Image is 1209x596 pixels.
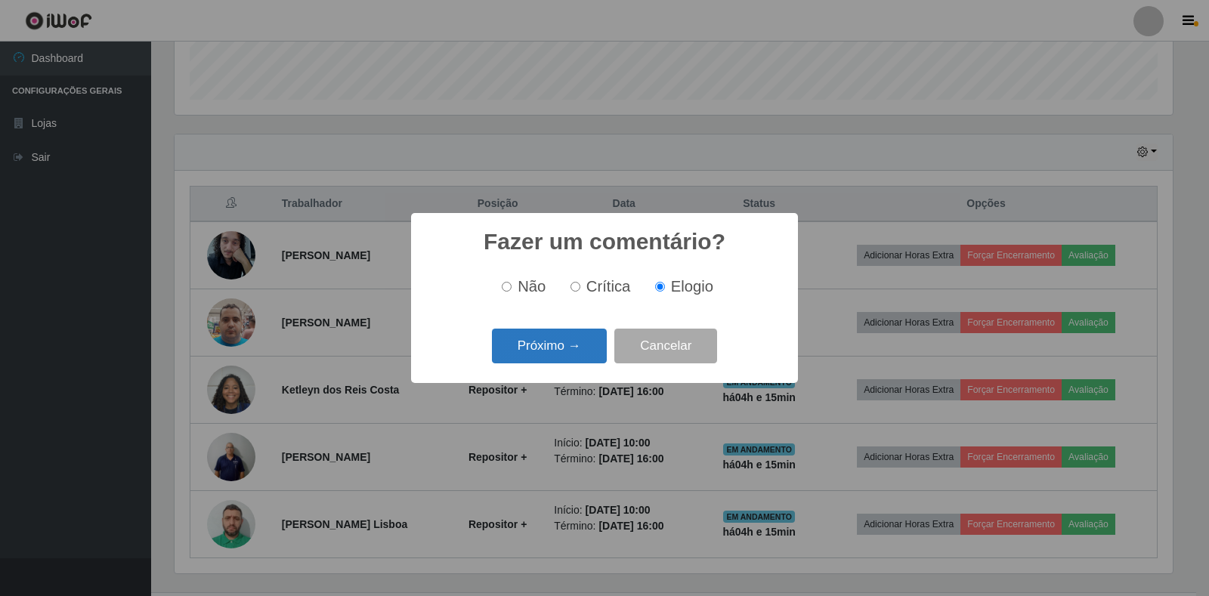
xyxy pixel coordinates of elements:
[502,282,512,292] input: Não
[586,278,631,295] span: Crítica
[655,282,665,292] input: Elogio
[484,228,725,255] h2: Fazer um comentário?
[518,278,546,295] span: Não
[671,278,713,295] span: Elogio
[614,329,717,364] button: Cancelar
[492,329,607,364] button: Próximo →
[570,282,580,292] input: Crítica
